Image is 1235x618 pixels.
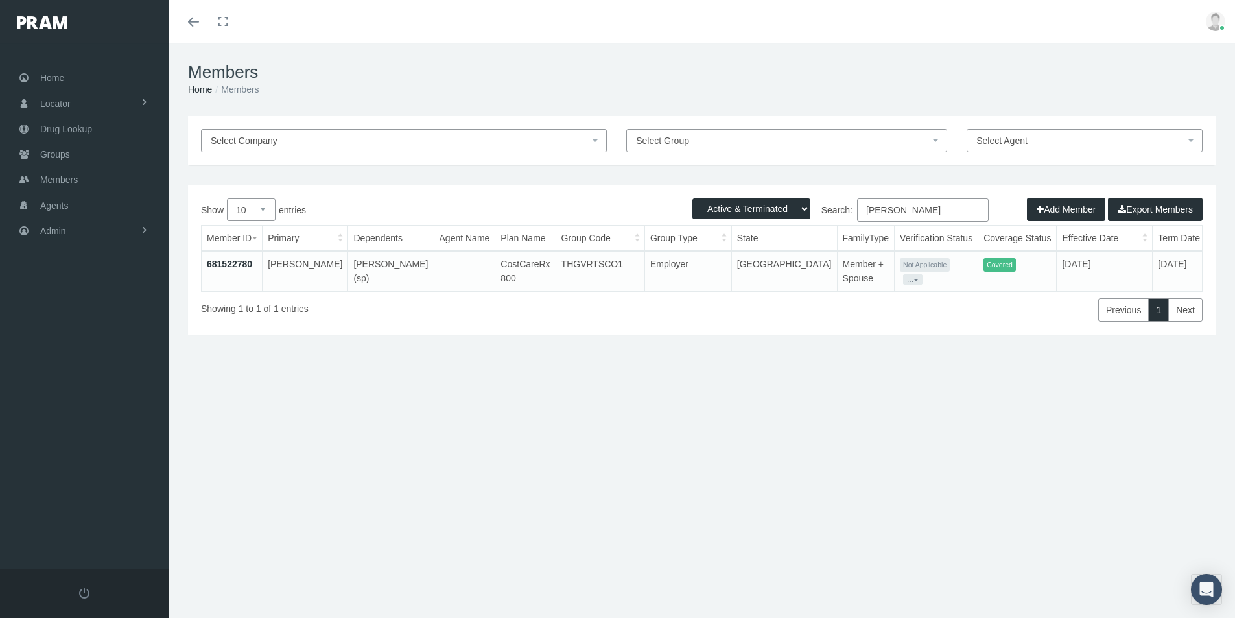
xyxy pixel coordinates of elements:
[201,198,702,221] label: Show entries
[40,91,71,116] span: Locator
[227,198,276,221] select: Showentries
[644,226,731,251] th: Group Type: activate to sort column ascending
[857,198,989,222] input: Search:
[1098,298,1149,322] a: Previous
[976,136,1028,146] span: Select Agent
[556,251,644,291] td: THGVRTSCO1
[212,82,259,97] li: Members
[207,259,252,269] a: 681522780
[40,193,69,218] span: Agents
[211,136,277,146] span: Select Company
[40,167,78,192] span: Members
[1153,226,1234,251] th: Term Date: activate to sort column ascending
[40,117,92,141] span: Drug Lookup
[1057,251,1153,291] td: [DATE]
[1191,574,1222,605] div: Open Intercom Messenger
[731,226,837,251] th: State
[837,251,895,291] td: Member + Spouse
[40,65,64,90] span: Home
[495,226,556,251] th: Plan Name
[1153,251,1234,291] td: [DATE]
[903,274,923,285] button: ...
[434,226,495,251] th: Agent Name
[40,142,70,167] span: Groups
[1057,226,1153,251] th: Effective Date: activate to sort column ascending
[556,226,644,251] th: Group Code: activate to sort column ascending
[188,84,212,95] a: Home
[636,136,689,146] span: Select Group
[188,62,1216,82] h1: Members
[348,226,434,251] th: Dependents
[348,251,434,291] td: [PERSON_NAME](sp)
[263,226,348,251] th: Primary: activate to sort column ascending
[17,16,67,29] img: PRAM_20_x_78.png
[702,198,989,222] label: Search:
[731,251,837,291] td: [GEOGRAPHIC_DATA]
[1168,298,1203,322] a: Next
[1148,298,1169,322] a: 1
[895,226,978,251] th: Verification Status
[202,226,263,251] th: Member ID: activate to sort column ascending
[837,226,895,251] th: FamilyType
[1108,198,1203,221] button: Export Members
[495,251,556,291] td: CostCareRx 800
[644,251,731,291] td: Employer
[983,258,1016,272] span: Covered
[40,219,66,243] span: Admin
[263,251,348,291] td: [PERSON_NAME]
[1206,12,1225,31] img: user-placeholder.jpg
[900,258,950,272] span: Not Applicable
[978,226,1057,251] th: Coverage Status
[1027,198,1105,221] button: Add Member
